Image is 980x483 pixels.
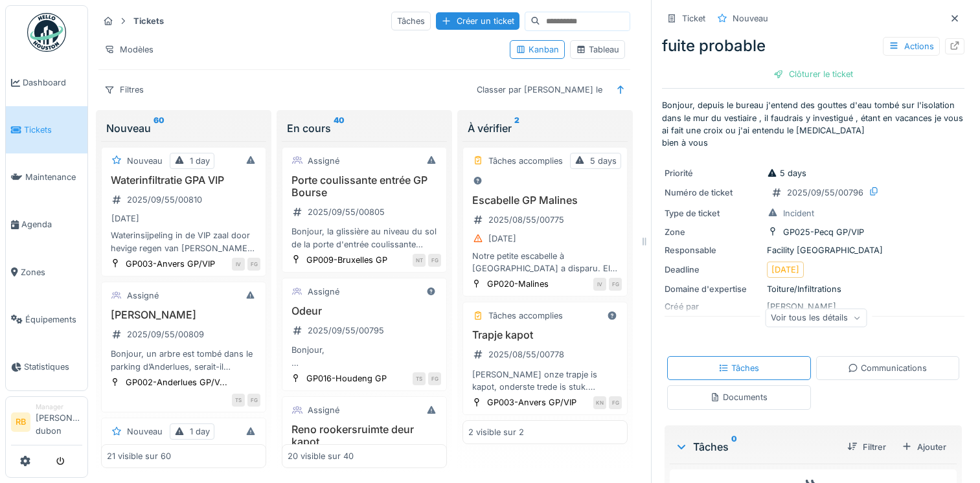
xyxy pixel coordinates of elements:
[128,15,169,27] strong: Tickets
[487,396,576,409] div: GP003-Anvers GP/VIP
[126,258,215,270] div: GP003-Anvers GP/VIP
[288,450,354,462] div: 20 visible sur 40
[593,278,606,291] div: IV
[288,174,441,199] h3: Porte coulissante entrée GP Bourse
[107,174,260,186] h3: Waterinfiltratie GPA VIP
[247,258,260,271] div: FG
[428,372,441,385] div: FG
[232,394,245,407] div: TS
[247,394,260,407] div: FG
[6,249,87,296] a: Zones
[428,254,441,267] div: FG
[288,225,441,250] div: Bonjour, la glissière au niveau du sol de la porte d'entrée coulissante n'est plus la, ou a été c...
[436,12,519,30] div: Créer un ticket
[665,244,962,256] div: Facility [GEOGRAPHIC_DATA]
[665,283,962,295] div: Toiture/Infiltrations
[306,372,387,385] div: GP016-Houdeng GP
[488,214,564,226] div: 2025/08/55/00775
[308,404,339,416] div: Assigné
[488,348,564,361] div: 2025/08/55/00778
[468,329,622,341] h3: Trapje kapot
[842,438,891,456] div: Filtrer
[107,309,260,321] h3: [PERSON_NAME]
[468,194,622,207] h3: Escabelle GP Malines
[21,218,82,230] span: Agenda
[665,264,762,276] div: Deadline
[682,12,705,25] div: Ticket
[733,12,768,25] div: Nouveau
[287,120,442,136] div: En cours
[6,201,87,248] a: Agenda
[127,289,159,302] div: Assigné
[190,425,210,438] div: 1 day
[107,450,171,462] div: 21 visible sur 60
[127,425,163,438] div: Nouveau
[107,348,260,372] div: Bonjour, un arbre est tombé dans le parking d’Anderlues, serait-il possible de l’évacuer?
[308,286,339,298] div: Assigné
[665,283,762,295] div: Domaine d'expertise
[665,207,762,219] div: Type de ticket
[765,308,867,327] div: Voir tous les détails
[232,258,245,271] div: IV
[98,40,159,59] div: Modèles
[21,266,82,278] span: Zones
[391,12,431,30] div: Tâches
[27,13,66,52] img: Badge_color-CXgf-gQk.svg
[127,194,202,206] div: 2025/09/55/00810
[848,362,927,374] div: Communications
[36,402,82,412] div: Manager
[36,402,82,442] li: [PERSON_NAME] dubon
[590,155,617,167] div: 5 days
[334,120,345,136] sup: 40
[127,155,163,167] div: Nouveau
[783,207,814,219] div: Incident
[308,324,384,337] div: 2025/09/55/00795
[190,155,210,167] div: 1 day
[468,368,622,393] div: [PERSON_NAME] onze trapje is kapot, onderste trede is stuk. Mogen wij a.u.b. een nieuwe trapje he...
[127,328,204,341] div: 2025/09/55/00809
[126,376,227,388] div: GP002-Anderlues GP/V...
[413,254,426,267] div: NT
[288,423,441,448] h3: Reno rookersruimte deur kapot
[896,438,952,456] div: Ajouter
[665,244,762,256] div: Responsable
[710,391,768,403] div: Documents
[6,106,87,153] a: Tickets
[306,254,387,266] div: GP009-Bruxelles GP
[6,59,87,106] a: Dashboard
[98,80,150,99] div: Filtres
[665,186,762,199] div: Numéro de ticket
[471,80,608,99] div: Classer par [PERSON_NAME] le
[488,155,563,167] div: Tâches accomplies
[768,65,858,83] div: Clôturer le ticket
[783,226,864,238] div: GP025-Pecq GP/VIP
[662,34,964,58] div: fuite probable
[593,396,606,409] div: KN
[6,343,87,390] a: Statistiques
[25,313,82,326] span: Équipements
[6,153,87,201] a: Maintenance
[11,402,82,445] a: RB Manager[PERSON_NAME] dubon
[24,361,82,373] span: Statistiques
[767,167,806,179] div: 5 days
[662,99,964,149] p: Bonjour, depuis le bureau j'entend des gouttes d'eau tombé sur l'isolation dans le mur du vestiai...
[23,76,82,89] span: Dashboard
[468,426,524,438] div: 2 visible sur 2
[24,124,82,136] span: Tickets
[25,171,82,183] span: Maintenance
[288,344,441,368] div: Bonjour, Depuis quelques semaines, il y a une petite odeur d’égout dans la salle. Elle vient peut...
[488,232,516,245] div: [DATE]
[665,167,762,179] div: Priorité
[6,296,87,343] a: Équipements
[468,120,622,136] div: À vérifier
[288,305,441,317] h3: Odeur
[11,412,30,432] li: RB
[609,396,622,409] div: FG
[308,155,339,167] div: Assigné
[609,278,622,291] div: FG
[883,37,940,56] div: Actions
[516,43,559,56] div: Kanban
[106,120,261,136] div: Nouveau
[308,206,385,218] div: 2025/09/55/00805
[154,120,165,136] sup: 60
